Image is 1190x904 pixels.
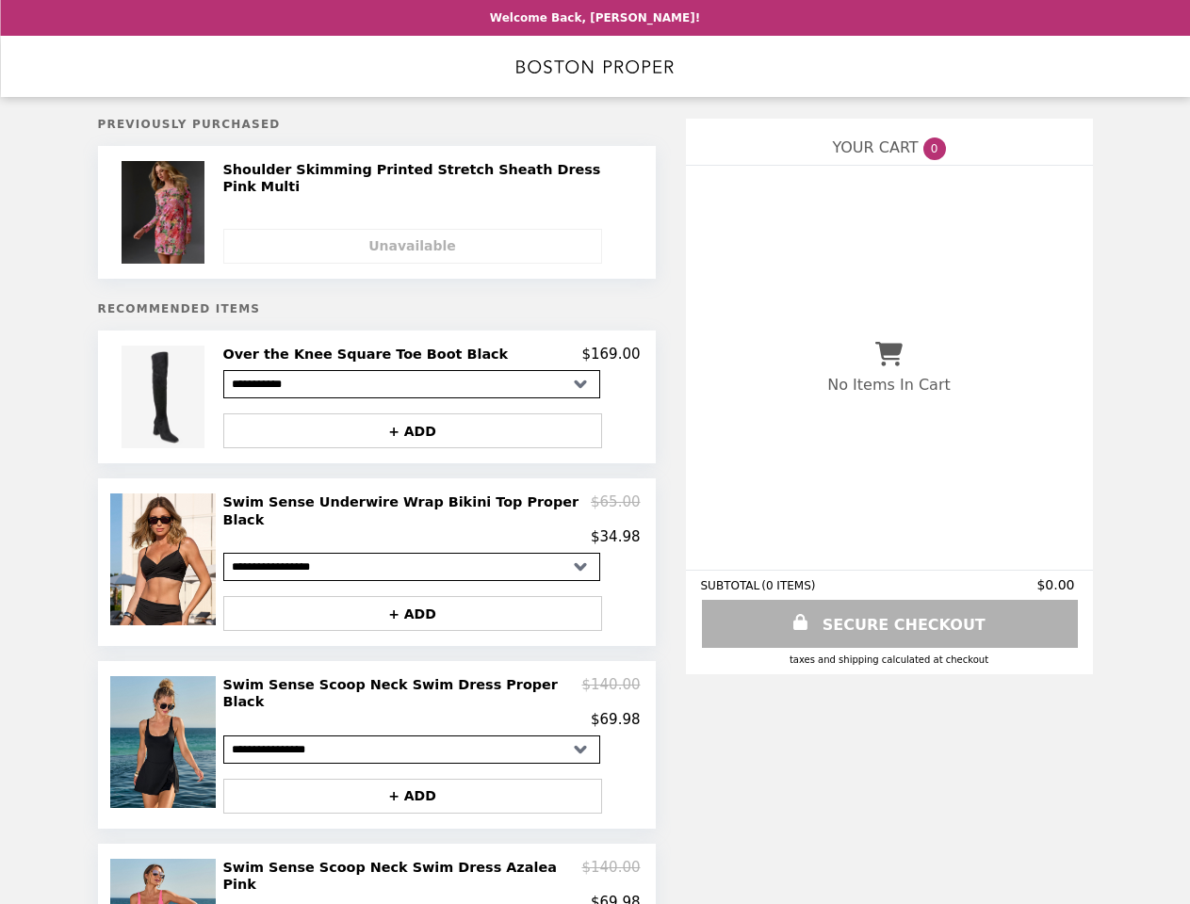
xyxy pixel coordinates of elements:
[516,47,675,86] img: Brand Logo
[827,376,950,394] p: No Items In Cart
[490,11,700,24] p: Welcome Back, [PERSON_NAME]!
[591,528,641,545] p: $34.98
[832,138,918,156] span: YOUR CART
[223,596,602,631] button: + ADD
[591,493,641,528] p: $65.00
[98,118,656,131] h5: Previously Purchased
[223,370,600,398] select: Select a product variant
[1036,577,1077,592] span: $0.00
[98,302,656,315] h5: Recommended Items
[581,676,640,711] p: $140.00
[110,493,220,625] img: Swim Sense Underwire Wrap Bikini Top Proper Black
[223,859,582,894] h2: Swim Sense Scoop Neck Swim Dress Azalea Pink
[122,346,209,448] img: Over the Knee Square Toe Boot Black
[223,676,582,711] h2: Swim Sense Scoop Neck Swim Dress Proper Black
[223,779,602,814] button: + ADD
[591,711,641,728] p: $69.98
[122,161,208,264] img: Shoulder Skimming Printed Stretch Sheath Dress Pink Multi
[110,676,220,808] img: Swim Sense Scoop Neck Swim Dress Proper Black
[223,413,602,448] button: + ADD
[701,654,1078,665] div: Taxes and Shipping calculated at checkout
[223,735,600,764] select: Select a product variant
[923,137,946,160] span: 0
[581,346,640,363] p: $169.00
[223,161,628,196] h2: Shoulder Skimming Printed Stretch Sheath Dress Pink Multi
[223,493,592,528] h2: Swim Sense Underwire Wrap Bikini Top Proper Black
[701,579,762,592] span: SUBTOTAL
[223,346,516,363] h2: Over the Knee Square Toe Boot Black
[581,859,640,894] p: $140.00
[223,553,600,581] select: Select a product variant
[761,579,815,592] span: ( 0 ITEMS )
